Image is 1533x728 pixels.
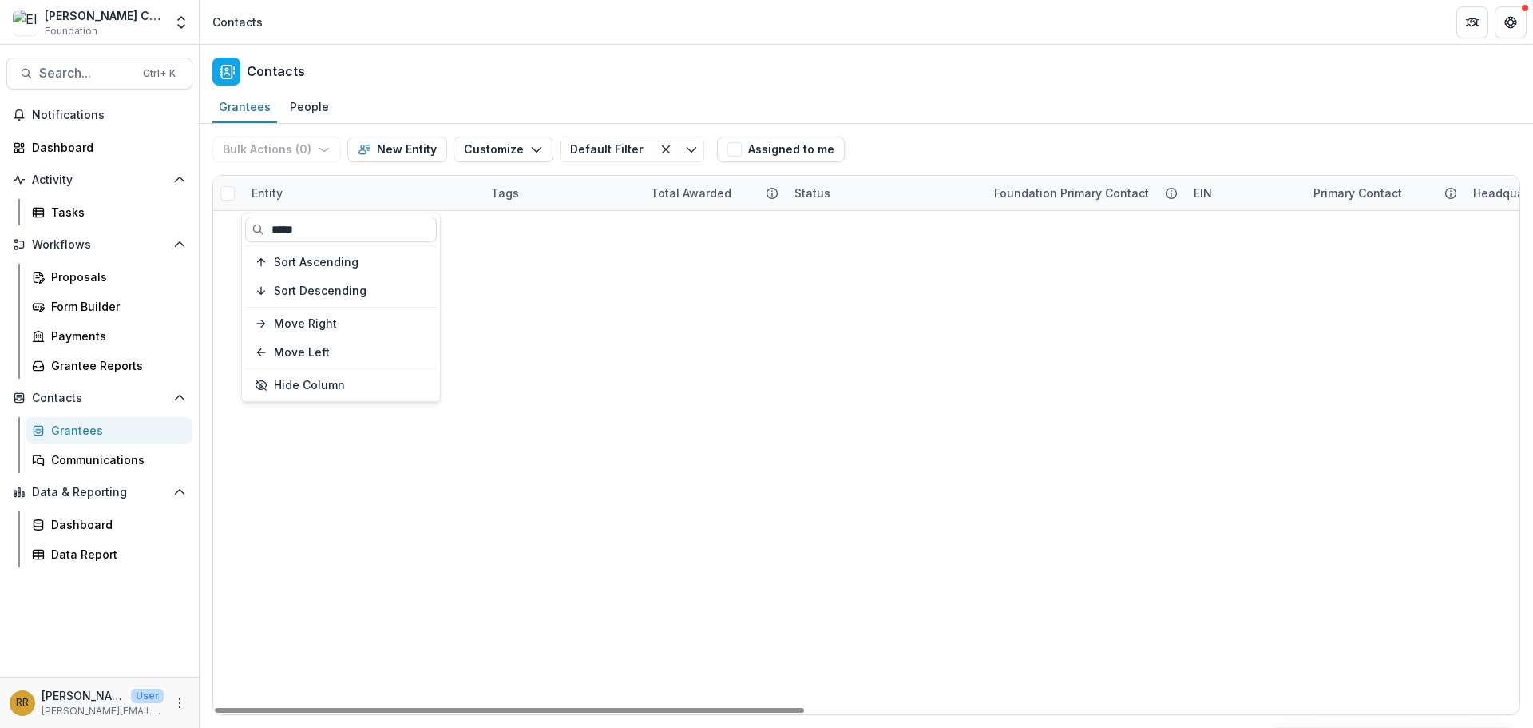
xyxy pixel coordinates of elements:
button: Open Data & Reporting [6,479,192,505]
a: Payments [26,323,192,349]
div: Entity [242,176,481,210]
div: Total Awarded [641,185,741,201]
button: Get Help [1495,6,1527,38]
span: Sort Ascending [274,256,358,269]
button: Assigned to me [717,137,845,162]
button: New Entity [347,137,447,162]
div: EIN [1184,176,1304,210]
div: People [283,95,335,118]
a: Communications [26,447,192,473]
div: Payments [51,328,180,344]
div: EIN [1184,185,1222,201]
div: Communications [51,452,180,468]
button: Clear filter [653,137,679,162]
button: More [170,694,189,713]
div: Grantees [51,422,180,439]
span: Search... [39,66,133,81]
div: Foundation Primary Contact [984,185,1159,201]
a: Form Builder [26,293,192,320]
span: Contacts [32,392,167,405]
div: Tasks [51,204,180,221]
img: Ella Fitzgerald Charitable Foundation [13,10,38,35]
button: Move Left [245,340,437,365]
button: Sort Ascending [245,249,437,275]
div: Primary Contact [1304,185,1412,201]
button: Open Activity [6,167,192,193]
div: Tags [481,185,529,201]
span: Notifications [32,109,186,122]
button: Sort Descending [245,278,437,304]
button: Open Workflows [6,232,192,257]
button: Notifications [6,102,192,128]
a: Grantee Reports [26,352,192,379]
div: Grantee Reports [51,357,180,374]
div: Randal Rosman [16,698,29,708]
div: Contacts [212,14,263,30]
div: Data Report [51,546,180,563]
div: Tags [481,176,641,210]
button: Search... [6,58,192,90]
div: Primary Contact [1304,176,1464,210]
div: Proposals [51,269,180,285]
a: Grantees [26,417,192,444]
button: Toggle menu [679,137,704,162]
div: Total Awarded [641,176,785,210]
span: Workflows [32,238,167,252]
a: People [283,92,335,123]
span: Sort Descending [274,284,366,298]
p: User [131,689,164,703]
div: Status [785,176,984,210]
button: Partners [1456,6,1488,38]
a: Dashboard [26,511,192,538]
button: Customize [454,137,553,162]
button: Move Right [245,311,437,336]
div: Dashboard [51,516,180,533]
nav: breadcrumb [206,10,269,34]
a: Dashboard [6,134,192,161]
a: Proposals [26,264,192,290]
p: [PERSON_NAME][EMAIL_ADDRESS][DOMAIN_NAME] [42,704,164,718]
span: Data & Reporting [32,486,167,499]
div: Grantees [212,95,277,118]
a: Data Report [26,541,192,567]
h2: Contacts [247,64,305,79]
div: Status [785,185,840,201]
a: Tasks [26,199,192,225]
span: Foundation [45,24,97,38]
button: Default Filter [560,137,653,162]
div: Form Builder [51,298,180,315]
button: Hide Column [245,372,437,398]
button: Open Contacts [6,385,192,411]
div: Foundation Primary Contact [984,176,1184,210]
div: Ctrl + K [140,65,179,82]
div: Entity [242,185,292,201]
a: Grantees [212,92,277,123]
span: Activity [32,173,167,187]
p: [PERSON_NAME] [42,687,125,704]
div: Dashboard [32,139,180,156]
div: [PERSON_NAME] Charitable Foundation [45,7,164,24]
button: Bulk Actions (0) [212,137,341,162]
button: Open entity switcher [170,6,192,38]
